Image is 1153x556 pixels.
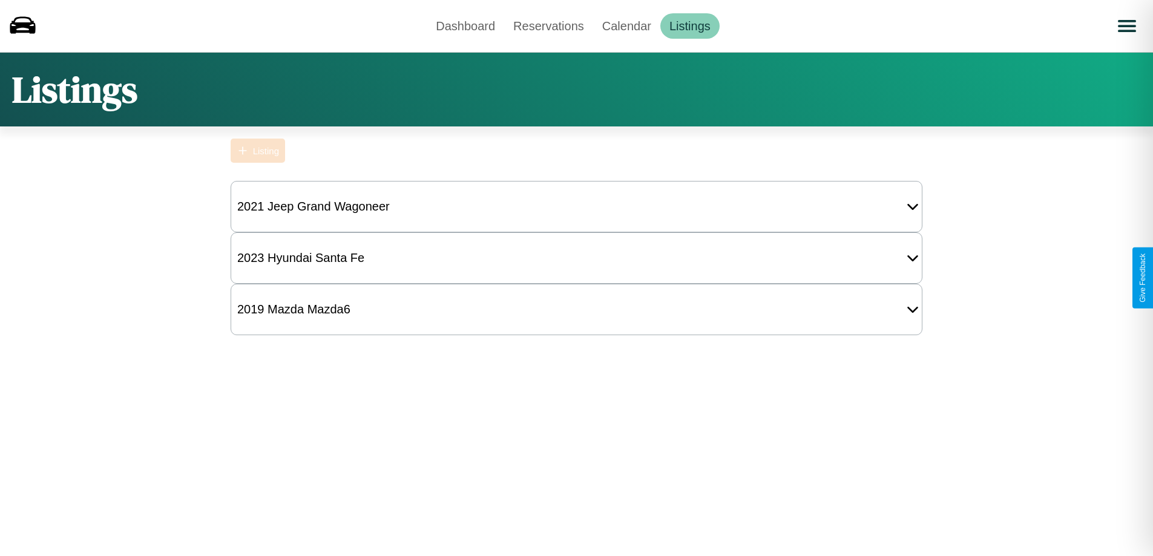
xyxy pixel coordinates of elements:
[660,13,720,39] a: Listings
[231,139,285,163] button: Listing
[231,296,356,322] div: 2019 Mazda Mazda6
[231,245,370,271] div: 2023 Hyundai Santa Fe
[593,13,660,39] a: Calendar
[253,146,279,156] div: Listing
[12,65,137,114] h1: Listings
[1138,253,1147,303] div: Give Feedback
[427,13,504,39] a: Dashboard
[231,194,396,220] div: 2021 Jeep Grand Wagoneer
[504,13,593,39] a: Reservations
[1110,9,1144,43] button: Open menu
